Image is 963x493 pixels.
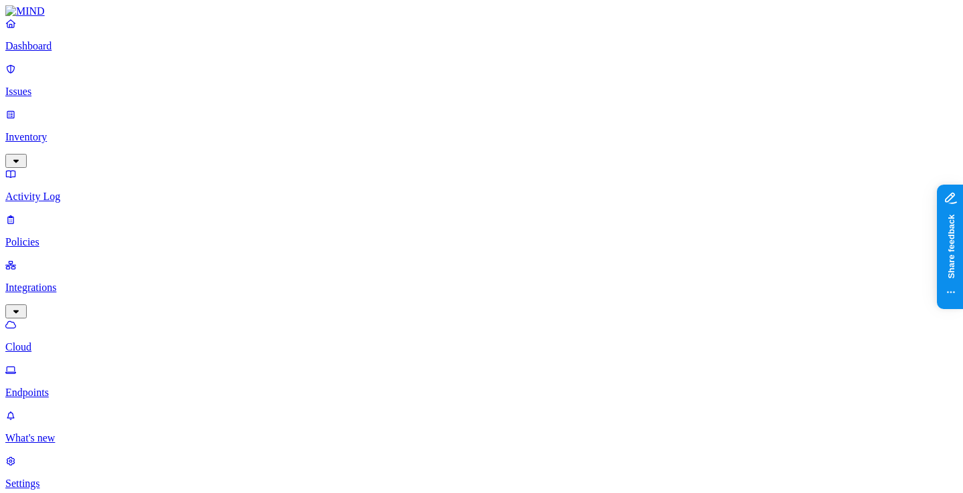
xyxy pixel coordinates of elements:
[5,63,958,98] a: Issues
[5,168,958,203] a: Activity Log
[5,86,958,98] p: Issues
[5,5,45,17] img: MIND
[5,40,958,52] p: Dashboard
[5,259,958,316] a: Integrations
[5,282,958,294] p: Integrations
[5,131,958,143] p: Inventory
[5,236,958,248] p: Policies
[5,455,958,490] a: Settings
[5,387,958,399] p: Endpoints
[5,409,958,444] a: What's new
[5,108,958,166] a: Inventory
[5,432,958,444] p: What's new
[5,191,958,203] p: Activity Log
[5,478,958,490] p: Settings
[5,364,958,399] a: Endpoints
[5,341,958,353] p: Cloud
[5,5,958,17] a: MIND
[5,17,958,52] a: Dashboard
[5,213,958,248] a: Policies
[5,318,958,353] a: Cloud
